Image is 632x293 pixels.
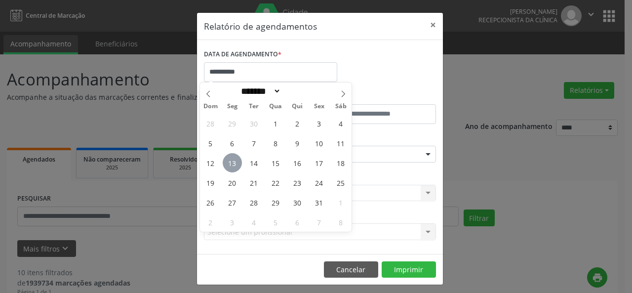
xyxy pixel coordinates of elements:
[244,114,264,133] span: Setembro 30, 2025
[204,47,281,62] label: DATA DE AGENDAMENTO
[322,89,436,104] label: ATÉ
[288,114,307,133] span: Outubro 2, 2025
[331,193,351,212] span: Novembro 1, 2025
[201,153,220,172] span: Outubro 12, 2025
[331,133,351,153] span: Outubro 11, 2025
[244,212,264,232] span: Novembro 4, 2025
[265,103,286,110] span: Qua
[266,114,285,133] span: Outubro 1, 2025
[201,173,220,192] span: Outubro 19, 2025
[331,173,351,192] span: Outubro 25, 2025
[223,153,242,172] span: Outubro 13, 2025
[223,193,242,212] span: Outubro 27, 2025
[286,103,308,110] span: Qui
[266,193,285,212] span: Outubro 29, 2025
[201,193,220,212] span: Outubro 26, 2025
[331,114,351,133] span: Outubro 4, 2025
[281,86,314,96] input: Year
[310,173,329,192] span: Outubro 24, 2025
[244,173,264,192] span: Outubro 21, 2025
[266,212,285,232] span: Novembro 5, 2025
[244,133,264,153] span: Outubro 7, 2025
[288,173,307,192] span: Outubro 23, 2025
[382,261,436,278] button: Imprimir
[331,212,351,232] span: Novembro 8, 2025
[423,13,443,37] button: Close
[223,133,242,153] span: Outubro 6, 2025
[223,173,242,192] span: Outubro 20, 2025
[204,20,317,33] h5: Relatório de agendamentos
[330,103,352,110] span: Sáb
[201,133,220,153] span: Outubro 5, 2025
[310,212,329,232] span: Novembro 7, 2025
[201,212,220,232] span: Novembro 2, 2025
[310,114,329,133] span: Outubro 3, 2025
[266,173,285,192] span: Outubro 22, 2025
[288,153,307,172] span: Outubro 16, 2025
[331,153,351,172] span: Outubro 18, 2025
[310,153,329,172] span: Outubro 17, 2025
[238,86,281,96] select: Month
[310,193,329,212] span: Outubro 31, 2025
[288,193,307,212] span: Outubro 30, 2025
[244,153,264,172] span: Outubro 14, 2025
[288,133,307,153] span: Outubro 9, 2025
[223,212,242,232] span: Novembro 3, 2025
[266,133,285,153] span: Outubro 8, 2025
[200,103,222,110] span: Dom
[201,114,220,133] span: Setembro 28, 2025
[288,212,307,232] span: Novembro 6, 2025
[244,193,264,212] span: Outubro 28, 2025
[308,103,330,110] span: Sex
[243,103,265,110] span: Ter
[324,261,378,278] button: Cancelar
[266,153,285,172] span: Outubro 15, 2025
[310,133,329,153] span: Outubro 10, 2025
[221,103,243,110] span: Seg
[223,114,242,133] span: Setembro 29, 2025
